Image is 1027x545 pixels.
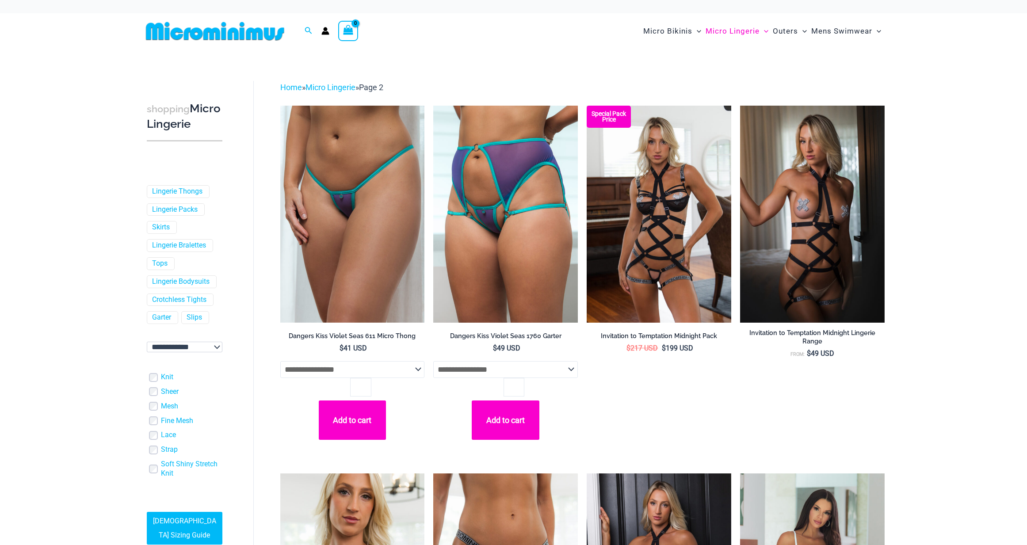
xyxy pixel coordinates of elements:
[493,344,520,352] bdi: 49 USD
[626,344,630,352] span: $
[692,20,701,42] span: Menu Toggle
[161,431,176,440] a: Lace
[321,27,329,35] a: Account icon link
[740,329,885,349] a: Invitation to Temptation Midnight Lingerie Range
[152,205,198,214] a: Lingerie Packs
[740,106,885,322] img: Invitation to Temptation Midnight 1954 Bodysuit 11
[305,26,313,37] a: Search icon link
[433,332,578,343] a: Dangers Kiss Violet Seas 1760 Garter
[152,187,202,196] a: Lingerie Thongs
[161,402,178,411] a: Mesh
[587,332,731,343] a: Invitation to Temptation Midnight Pack
[433,106,578,322] a: Dangers Kiss Violet Seas 1060 Bra 611 Micro 1760 Garter 04Dangers Kiss Violet Seas 1060 Bra 611 M...
[142,21,288,41] img: MM SHOP LOGO FLAT
[626,344,658,352] bdi: 217 USD
[280,332,425,343] a: Dangers Kiss Violet Seas 611 Micro Thong
[703,18,771,45] a: Micro LingerieMenu ToggleMenu Toggle
[872,20,881,42] span: Menu Toggle
[798,20,807,42] span: Menu Toggle
[493,344,497,352] span: $
[305,83,355,92] a: Micro Lingerie
[662,344,693,352] bdi: 199 USD
[280,332,425,340] h2: Dangers Kiss Violet Seas 611 Micro Thong
[152,277,210,286] a: Lingerie Bodysuits
[811,20,872,42] span: Mens Swimwear
[807,349,834,358] bdi: 49 USD
[147,101,222,132] h3: Micro Lingerie
[161,373,173,382] a: Knit
[587,106,731,322] a: Invitation to Temptation Midnight 1037 Bra 6037 Thong 1954 Bodysuit 02 Invitation to Temptation M...
[152,295,206,305] a: Crotchless Tights
[147,512,222,545] a: [DEMOGRAPHIC_DATA] Sizing Guide
[641,18,703,45] a: Micro BikinisMenu ToggleMenu Toggle
[161,460,222,478] a: Soft Shiny Stretch Knit
[319,400,386,440] button: Add to cart
[161,387,179,396] a: Sheer
[280,106,425,322] a: Dangers Kiss Violet Seas 611 Micro 01Dangers Kiss Violet Seas 1060 Bra 611 Micro 05Dangers Kiss V...
[280,106,425,322] img: Dangers Kiss Violet Seas 611 Micro 01
[340,344,367,352] bdi: 41 USD
[809,18,883,45] a: Mens SwimwearMenu ToggleMenu Toggle
[587,106,731,322] img: Invitation to Temptation Midnight 1037 Bra 6037 Thong 1954 Bodysuit 02
[740,329,885,345] h2: Invitation to Temptation Midnight Lingerie Range
[161,445,178,454] a: Strap
[640,16,885,46] nav: Site Navigation
[472,400,539,440] button: Add to cart
[807,349,811,358] span: $
[359,83,383,92] span: Page 2
[280,83,383,92] span: » »
[790,351,805,357] span: From:
[643,20,692,42] span: Micro Bikinis
[662,344,666,352] span: $
[740,106,885,322] a: Invitation to Temptation Midnight 1954 Bodysuit 11Invitation to Temptation Midnight 1954 Bodysuit...
[760,20,768,42] span: Menu Toggle
[340,344,344,352] span: $
[152,241,206,250] a: Lingerie Bralettes
[433,332,578,340] h2: Dangers Kiss Violet Seas 1760 Garter
[773,20,798,42] span: Outers
[433,106,578,322] img: Dangers Kiss Violet Seas 1060 Bra 611 Micro 1760 Garter 04
[338,21,359,41] a: View Shopping Cart, empty
[706,20,760,42] span: Micro Lingerie
[147,342,222,352] select: wpc-taxonomy-pa_color-745982
[350,378,371,396] input: Product quantity
[187,313,202,322] a: Slips
[152,259,168,268] a: Tops
[771,18,809,45] a: OutersMenu ToggleMenu Toggle
[147,103,190,114] span: shopping
[280,83,302,92] a: Home
[587,332,731,340] h2: Invitation to Temptation Midnight Pack
[161,416,193,426] a: Fine Mesh
[587,111,631,122] b: Special Pack Price
[504,378,524,396] input: Product quantity
[152,313,171,322] a: Garter
[152,223,170,232] a: Skirts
